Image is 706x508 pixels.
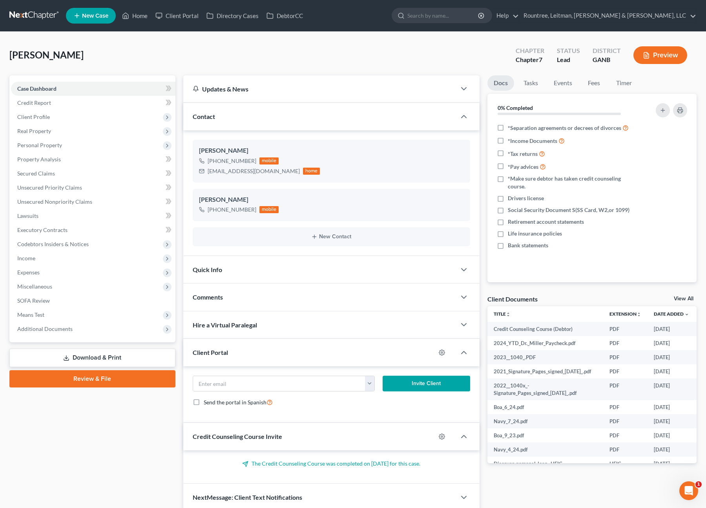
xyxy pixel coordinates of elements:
[11,294,175,308] a: SOFA Review
[679,481,698,500] iframe: Intercom live chat
[11,223,175,237] a: Executory Contracts
[9,370,175,387] a: Review & File
[303,168,320,175] div: home
[517,75,544,91] a: Tasks
[199,234,464,240] button: New Contact
[648,364,695,378] td: [DATE]
[603,414,648,428] td: PDF
[547,75,578,91] a: Events
[487,75,514,91] a: Docs
[648,336,695,350] td: [DATE]
[11,209,175,223] a: Lawsuits
[17,311,44,318] span: Means Test
[487,442,603,457] td: Navy_4_24.pdf
[193,85,447,93] div: Updates & News
[193,321,257,329] span: Hire a Virtual Paralegal
[17,142,62,148] span: Personal Property
[208,157,256,165] div: [PHONE_NUMBER]
[648,400,695,414] td: [DATE]
[11,152,175,166] a: Property Analysis
[494,311,511,317] a: Titleunfold_more
[603,428,648,442] td: PDF
[199,195,464,205] div: [PERSON_NAME]
[487,457,603,471] td: Discover_personal_loan_.HEIC
[487,378,603,400] td: 2022__1040x_-Signature_Pages_signed_[DATE]_.pdf
[582,75,607,91] a: Fees
[259,157,279,164] div: mobile
[17,113,50,120] span: Client Profile
[648,428,695,442] td: [DATE]
[633,46,687,64] button: Preview
[648,350,695,364] td: [DATE]
[11,166,175,181] a: Secured Claims
[17,128,51,134] span: Real Property
[603,350,648,364] td: PDF
[487,350,603,364] td: 2023__1040_.PDF
[17,212,38,219] span: Lawsuits
[17,241,89,247] span: Codebtors Insiders & Notices
[637,312,641,317] i: unfold_more
[593,55,621,64] div: GANB
[508,230,562,238] span: Life insurance policies
[17,325,73,332] span: Additional Documents
[17,255,35,261] span: Income
[609,311,641,317] a: Extensionunfold_more
[695,481,702,488] span: 1
[557,46,580,55] div: Status
[17,297,50,304] span: SOFA Review
[684,312,689,317] i: expand_more
[17,85,57,92] span: Case Dashboard
[648,457,695,471] td: [DATE]
[193,113,215,120] span: Contact
[508,137,557,145] span: *Income Documents
[17,156,61,163] span: Property Analysis
[508,241,548,249] span: Bank statements
[208,167,300,175] div: [EMAIL_ADDRESS][DOMAIN_NAME]
[11,195,175,209] a: Unsecured Nonpriority Claims
[603,457,648,471] td: HEIC
[493,9,519,23] a: Help
[603,336,648,350] td: PDF
[9,49,84,60] span: [PERSON_NAME]
[118,9,151,23] a: Home
[17,184,82,191] span: Unsecured Priority Claims
[487,400,603,414] td: Boa_6_24.pdf
[610,75,638,91] a: Timer
[603,364,648,378] td: PDF
[9,349,175,367] a: Download & Print
[17,283,52,290] span: Miscellaneous
[208,206,256,214] div: [PHONE_NUMBER]
[508,150,538,158] span: *Tax returns
[654,311,689,317] a: Date Added expand_more
[193,493,302,501] span: NextMessage: Client Text Notifications
[487,428,603,442] td: Boa_9_23.pdf
[487,414,603,428] td: Navy_7_24.pdf
[11,181,175,195] a: Unsecured Priority Claims
[648,378,695,400] td: [DATE]
[508,175,638,190] span: *Make sure debtor has taken credit counseling course.
[487,336,603,350] td: 2024_YTD_Dr._Miller_Paycheck.pdf
[82,13,108,19] span: New Case
[11,96,175,110] a: Credit Report
[487,364,603,378] td: 2021_Signature_Pages_signed_[DATE]_.pdf
[674,296,693,302] a: View All
[506,312,511,317] i: unfold_more
[516,46,544,55] div: Chapter
[193,376,365,391] input: Enter email
[202,9,263,23] a: Directory Cases
[204,399,266,406] span: Send the portal in Spanish
[199,146,464,155] div: [PERSON_NAME]
[17,198,92,205] span: Unsecured Nonpriority Claims
[193,433,282,440] span: Credit Counseling Course Invite
[193,349,228,356] span: Client Portal
[263,9,307,23] a: DebtorCC
[407,8,479,23] input: Search by name...
[193,266,222,273] span: Quick Info
[603,400,648,414] td: PDF
[193,293,223,301] span: Comments
[17,227,67,233] span: Executory Contracts
[259,206,279,213] div: mobile
[508,194,544,202] span: Drivers license
[487,295,538,303] div: Client Documents
[557,55,580,64] div: Lead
